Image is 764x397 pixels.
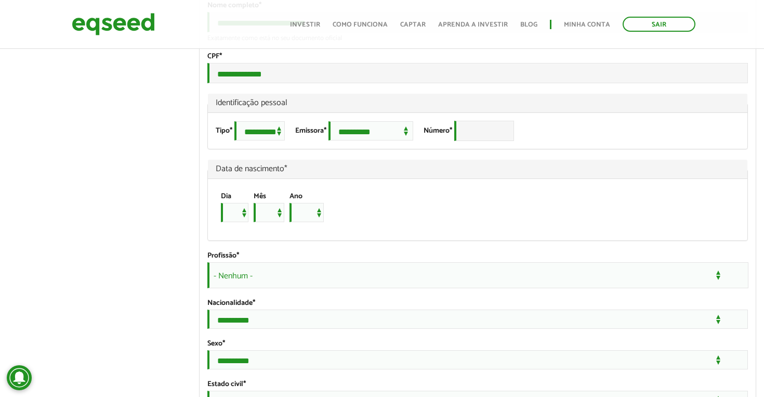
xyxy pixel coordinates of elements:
a: Investir [290,21,320,28]
label: Emissora [295,127,326,135]
span: Este campo é obrigatório. [450,125,452,137]
a: Minha conta [564,21,610,28]
label: Profissão [207,252,239,260]
a: Sair [623,17,695,32]
label: Nacionalidade [207,300,255,307]
span: - Nenhum - [207,262,748,288]
span: Este campo é obrigatório. [230,125,232,137]
label: Ano [289,193,302,200]
label: CPF [207,53,222,60]
span: Este campo é obrigatório. [253,297,255,309]
span: Este campo é obrigatório. [284,162,287,176]
label: Tipo [216,127,232,135]
a: Captar [400,21,426,28]
a: Como funciona [333,21,388,28]
label: Dia [221,193,231,200]
label: Sexo [207,340,225,348]
span: Data de nascimento [216,165,740,173]
a: Aprenda a investir [438,21,508,28]
span: Este campo é obrigatório. [222,338,225,350]
a: Blog [520,21,537,28]
span: Identificação pessoal [216,99,740,107]
img: EqSeed [72,10,155,38]
span: Este campo é obrigatório. [324,125,326,137]
span: Este campo é obrigatório. [236,250,239,262]
span: Este campo é obrigatório. [219,50,222,62]
label: Mês [254,193,266,200]
span: Este campo é obrigatório. [243,378,246,390]
label: Estado civil [207,381,246,388]
label: Número [424,127,452,135]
